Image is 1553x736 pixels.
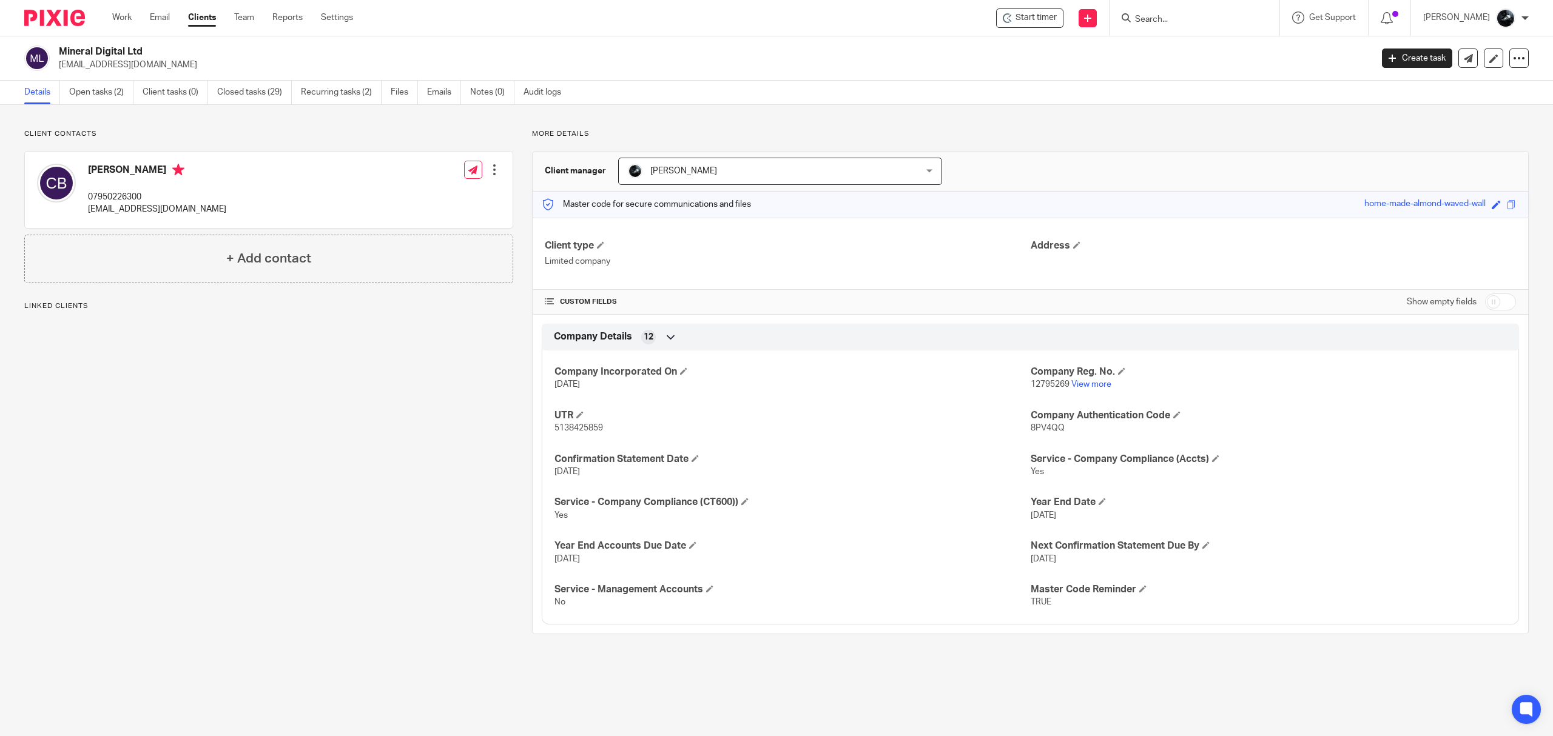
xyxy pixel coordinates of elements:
[1031,453,1506,466] h4: Service - Company Compliance (Accts)
[88,203,226,215] p: [EMAIL_ADDRESS][DOMAIN_NAME]
[470,81,514,104] a: Notes (0)
[24,45,50,71] img: svg%3E
[1031,583,1506,596] h4: Master Code Reminder
[1031,409,1506,422] h4: Company Authentication Code
[545,165,606,177] h3: Client manager
[217,81,292,104] a: Closed tasks (29)
[1031,467,1044,476] span: Yes
[301,81,382,104] a: Recurring tasks (2)
[69,81,133,104] a: Open tasks (2)
[554,555,580,563] span: [DATE]
[88,164,226,179] h4: [PERSON_NAME]
[1309,13,1356,22] span: Get Support
[554,467,580,476] span: [DATE]
[1134,15,1243,25] input: Search
[1423,12,1490,24] p: [PERSON_NAME]
[1031,511,1056,520] span: [DATE]
[554,409,1030,422] h4: UTR
[24,129,513,139] p: Client contacts
[532,129,1529,139] p: More details
[37,164,76,202] img: svg%3E
[554,330,632,343] span: Company Details
[172,164,184,176] i: Primary
[554,424,603,432] span: 5138425859
[59,45,1103,58] h2: Mineral Digital Ltd
[1031,598,1051,606] span: TRUE
[24,301,513,311] p: Linked clients
[321,12,353,24] a: Settings
[1031,424,1065,432] span: 8PV4QQ
[554,496,1030,509] h4: Service - Company Compliance (CT600))
[545,255,1030,267] p: Limited company
[545,297,1030,307] h4: CUSTOM FIELDS
[143,81,208,104] a: Client tasks (0)
[545,239,1030,252] h4: Client type
[59,59,1364,71] p: [EMAIL_ADDRESS][DOMAIN_NAME]
[1071,380,1111,389] a: View more
[24,10,85,26] img: Pixie
[554,540,1030,552] h4: Year End Accounts Due Date
[1496,8,1515,28] img: 1000002122.jpg
[554,511,568,520] span: Yes
[226,249,311,268] h4: + Add contact
[554,366,1030,378] h4: Company Incorporated On
[628,164,642,178] img: 1000002122.jpg
[524,81,570,104] a: Audit logs
[542,198,751,210] p: Master code for secure communications and files
[1382,49,1452,68] a: Create task
[1364,198,1486,212] div: home-made-almond-waved-wall
[1031,380,1070,389] span: 12795269
[1031,239,1516,252] h4: Address
[112,12,132,24] a: Work
[1016,12,1057,24] span: Start timer
[996,8,1063,28] div: Mineral Digital Ltd
[644,331,653,343] span: 12
[554,583,1030,596] h4: Service - Management Accounts
[234,12,254,24] a: Team
[88,191,226,203] p: 07950226300
[1407,296,1477,308] label: Show empty fields
[188,12,216,24] a: Clients
[554,598,565,606] span: No
[391,81,418,104] a: Files
[427,81,461,104] a: Emails
[554,453,1030,466] h4: Confirmation Statement Date
[650,167,717,175] span: [PERSON_NAME]
[272,12,303,24] a: Reports
[24,81,60,104] a: Details
[150,12,170,24] a: Email
[1031,540,1506,552] h4: Next Confirmation Statement Due By
[1031,496,1506,509] h4: Year End Date
[1031,555,1056,563] span: [DATE]
[554,380,580,389] span: [DATE]
[1031,366,1506,378] h4: Company Reg. No.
